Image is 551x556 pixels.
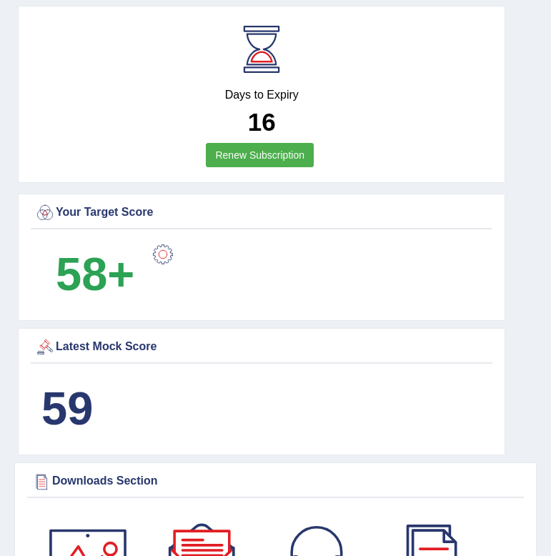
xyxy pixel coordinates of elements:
[41,382,93,435] b: 59
[31,471,520,492] div: Downloads Section
[34,89,489,101] h4: Days to Expiry
[34,337,489,358] div: Latest Mock Score
[248,108,276,136] b: 16
[206,143,314,167] a: Renew Subscription
[34,202,489,224] div: Your Target Score
[56,248,134,300] b: 58+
